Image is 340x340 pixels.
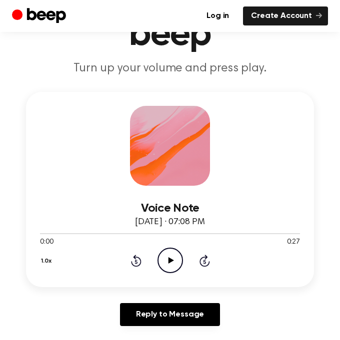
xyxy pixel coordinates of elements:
[12,6,68,26] a: Beep
[243,6,328,25] a: Create Account
[135,218,205,227] span: [DATE] · 07:08 PM
[120,303,220,326] a: Reply to Message
[287,237,300,248] span: 0:27
[40,202,300,215] h3: Voice Note
[198,6,237,25] a: Log in
[40,253,55,270] button: 1.0x
[40,237,53,248] span: 0:00
[12,61,328,76] p: Turn up your volume and press play.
